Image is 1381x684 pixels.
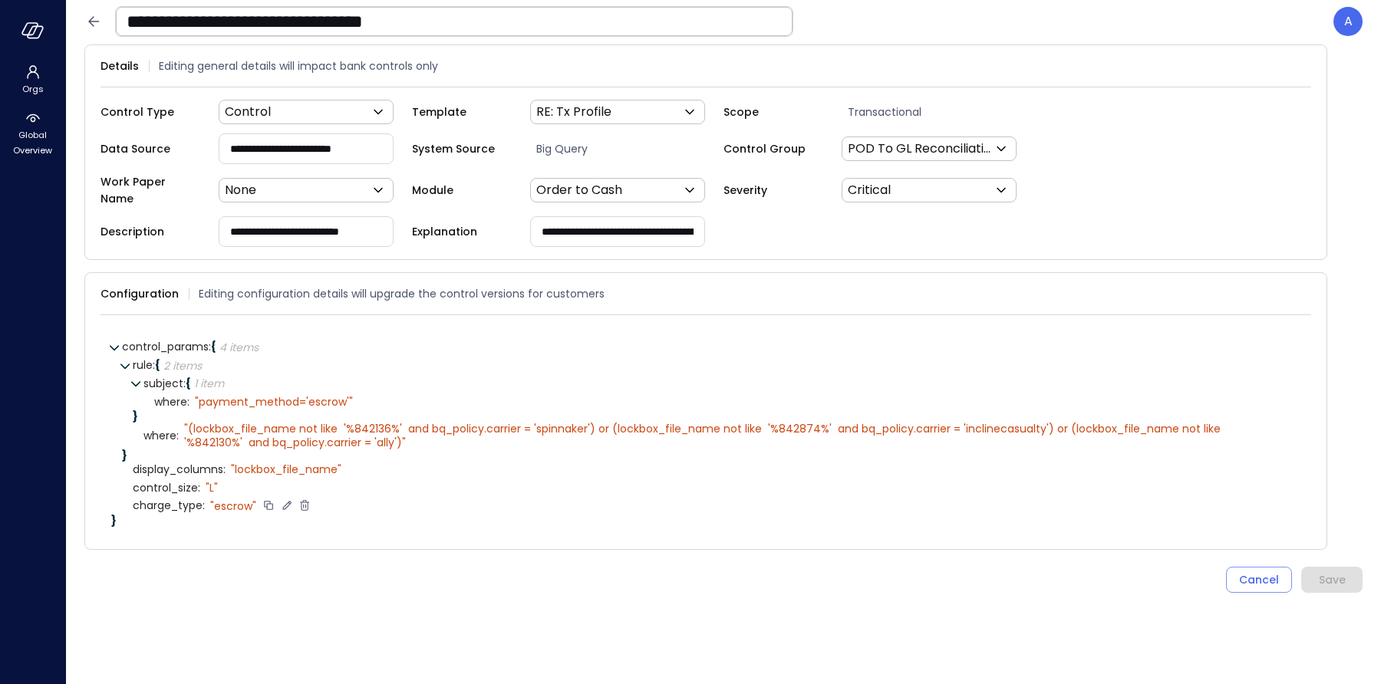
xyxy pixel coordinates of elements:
span: : [209,339,211,354]
span: { [155,357,160,373]
span: Work Paper Name [101,173,200,207]
span: Scope [723,104,823,120]
span: : [187,394,190,409]
div: } [133,411,1300,422]
span: Editing configuration details will upgrade the control versions for customers [199,285,605,302]
span: Description [101,223,200,240]
span: display_columns [133,464,226,475]
span: Transactional [842,104,1035,120]
div: Orgs [3,61,62,98]
p: RE: Tx Profile [536,103,611,121]
span: Big Query [530,140,723,157]
span: System Source [412,140,512,157]
span: Control Type [101,104,200,120]
div: Global Overview [3,107,62,159]
span: { [211,339,216,354]
div: 2 items [163,360,202,371]
span: : [223,462,226,477]
span: Data Source [101,140,200,157]
span: Severity [723,182,823,199]
div: Avi Brandwain [1333,7,1363,36]
span: : [198,480,200,495]
div: " escrow" [210,499,256,513]
span: Editing general details will impact bank controls only [159,58,438,74]
div: " L" [206,481,218,495]
span: Template [412,104,512,120]
span: : [153,357,155,373]
button: Cancel [1226,567,1292,593]
div: Cancel [1239,571,1279,590]
p: Critical [848,181,891,199]
div: } [111,515,1300,526]
p: Control [225,103,271,121]
span: : [203,498,205,513]
p: A [1344,12,1353,31]
span: charge_type [133,500,205,511]
span: Configuration [101,285,179,302]
span: Explanation [412,223,512,240]
span: Orgs [22,81,44,97]
span: { [186,376,191,391]
span: control_params [122,339,211,354]
div: " lockbox_file_name" [231,462,341,476]
span: Global Overview [9,127,56,158]
span: : [183,376,186,391]
span: where [143,430,179,442]
div: 4 items [219,342,259,353]
div: 1 item [194,378,224,389]
p: None [225,181,256,199]
span: subject [143,376,186,391]
span: Control Group [723,140,823,157]
div: " (lockbox_file_name not like '%842136%' and bq_policy.carrier = 'spinnaker') or (lockbox_file_na... [184,422,1245,449]
span: where [154,396,190,408]
span: rule [133,357,155,373]
span: : [176,428,179,443]
p: POD To GL Reconciliation [848,140,992,158]
span: Details [101,58,139,74]
p: Order to Cash [536,181,622,199]
div: " payment_method='escrow'" [195,395,353,409]
div: } [122,450,1300,461]
span: Module [412,182,512,199]
span: control_size [133,482,200,494]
